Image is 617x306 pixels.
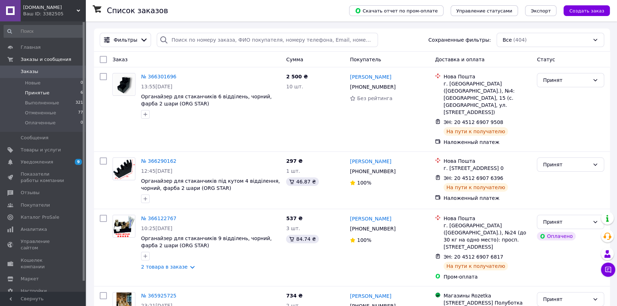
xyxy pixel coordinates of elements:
div: Наложенный платеж [444,139,531,146]
span: Аналитика [21,226,47,233]
span: Главная [21,44,41,51]
button: Скачать отчет по пром-оплате [349,5,444,16]
a: Фото товару [113,157,135,180]
a: Фото товару [113,215,135,238]
span: 9 [75,159,82,165]
span: 297 ₴ [286,158,302,164]
a: [PERSON_NAME] [350,73,391,81]
span: 1 шт. [286,168,300,174]
div: Принят [543,161,590,168]
span: Выполненные [25,100,59,106]
div: Принят [543,76,590,84]
span: Настройки [21,288,47,294]
div: Принят [543,218,590,226]
span: Создать заказ [569,8,604,14]
input: Поиск [4,25,84,38]
span: Каталог ProSale [21,214,59,221]
button: Экспорт [525,5,556,16]
span: 2 500 ₴ [286,74,308,79]
div: Нова Пошта [444,215,531,222]
span: (404) [513,37,527,43]
img: Фото товару [114,73,134,95]
span: C.I.P.UA [23,4,77,11]
div: [PHONE_NUMBER] [348,166,397,176]
span: 10 шт. [286,84,303,89]
span: Управление статусами [456,8,512,14]
a: [PERSON_NAME] [350,158,391,165]
div: Оплачено [537,232,575,240]
span: Без рейтинга [357,95,392,101]
input: Поиск по номеру заказа, ФИО покупателя, номеру телефона, Email, номеру накладной [157,33,378,47]
div: Ваш ID: 3382505 [23,11,85,17]
div: Наложенный платеж [444,195,531,202]
img: Фото товару [113,159,135,179]
div: На пути к получателю [444,127,508,136]
span: Отзывы [21,190,40,196]
span: Отмененные [25,110,56,116]
span: 12:45[DATE] [141,168,172,174]
span: 10:25[DATE] [141,225,172,231]
div: На пути к получателю [444,183,508,192]
span: Заказ [113,57,128,62]
div: Принят [543,295,590,303]
div: г. [GEOGRAPHIC_DATA] ([GEOGRAPHIC_DATA].), №24 (до 30 кг на одно место): просп. [STREET_ADDRESS] [444,222,531,250]
span: Показатели работы компании [21,171,66,184]
span: 6 [81,90,83,96]
span: 3 шт. [286,225,300,231]
span: 734 ₴ [286,293,302,299]
span: ЭН: 20 4512 6907 6396 [444,175,503,181]
div: Нова Пошта [444,73,531,80]
a: Органайзер для стаканчиків 9 відділень, чорний, фарба 2 шари (ORG STAR) [141,235,272,248]
a: Органайзер для стаканчиків 6 відділень, чорний, фарба 2 шари (ORG STAR) [141,94,272,107]
div: [PHONE_NUMBER] [348,224,397,234]
span: Принятые [25,90,50,96]
a: № 366122767 [141,216,176,221]
span: 13:55[DATE] [141,84,172,89]
span: Покупатели [21,202,50,208]
span: Оплаченные [25,120,56,126]
a: [PERSON_NAME] [350,292,391,300]
a: Создать заказ [556,7,610,13]
a: [PERSON_NAME] [350,215,391,222]
span: 0 [81,80,83,86]
img: Фото товару [113,215,134,237]
div: 46.87 ₴ [286,177,318,186]
span: ЭН: 20 4512 6907 6817 [444,254,503,260]
span: Сумма [286,57,303,62]
a: Органайзер для стаканчиків під кутом 4 відділення, чорний, фарба 2 шари (ORG STAR) [141,178,280,191]
div: Нова Пошта [444,157,531,165]
span: 100% [357,180,371,186]
a: № 366290162 [141,158,176,164]
div: г. [STREET_ADDRESS] 0 [444,165,531,172]
span: 0 [81,120,83,126]
div: Магазины Rozetka [444,292,531,299]
span: 537 ₴ [286,216,302,221]
span: Экспорт [531,8,551,14]
span: Статус [537,57,555,62]
div: г. [GEOGRAPHIC_DATA] ([GEOGRAPHIC_DATA].), №4: [GEOGRAPHIC_DATA], 15 (с. [GEOGRAPHIC_DATA], ул. [... [444,80,531,116]
div: Пром-оплата [444,273,531,280]
button: Чат с покупателем [601,263,615,277]
a: 2 товара в заказе [141,264,188,270]
button: Создать заказ [564,5,610,16]
span: Фильтры [114,36,137,43]
span: Уведомления [21,159,53,165]
span: 77 [78,110,83,116]
a: Фото товару [113,73,135,96]
button: Управление статусами [451,5,518,16]
span: Новые [25,80,41,86]
h1: Список заказов [107,6,168,15]
span: Скачать отчет по пром-оплате [355,7,438,14]
span: Кошелек компании [21,257,66,270]
span: Сохраненные фильтры: [428,36,491,43]
div: [PHONE_NUMBER] [348,82,397,92]
span: Заказы и сообщения [21,56,71,63]
span: 321 [76,100,83,106]
span: ЭН: 20 4512 6907 9508 [444,119,503,125]
div: 84.74 ₴ [286,235,318,243]
div: На пути к получателю [444,262,508,270]
span: Сообщения [21,135,48,141]
a: № 366301696 [141,74,176,79]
